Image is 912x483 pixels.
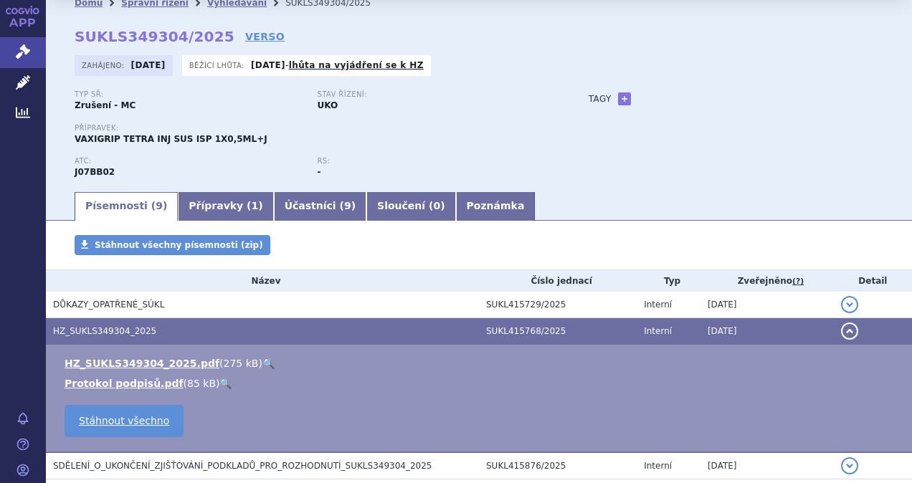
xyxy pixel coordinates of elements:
span: 9 [344,200,351,211]
abbr: (?) [792,277,804,287]
th: Číslo jednací [479,270,637,292]
th: Zveřejněno [700,270,834,292]
td: SUKL415729/2025 [479,292,637,318]
a: Písemnosti (9) [75,192,178,221]
a: Účastníci (9) [274,192,366,221]
p: RS: [317,157,545,166]
span: Zahájeno: [82,59,127,71]
strong: - [317,167,320,177]
a: VERSO [245,29,285,44]
a: HZ_SUKLS349304_2025.pdf [65,358,219,369]
span: Stáhnout všechny písemnosti (zip) [95,240,263,250]
span: VAXIGRIP TETRA INJ SUS ISP 1X0,5ML+J [75,134,267,144]
p: Stav řízení: [317,90,545,99]
th: Detail [834,270,912,292]
strong: CHŘIPKA, INAKTIVOVANÁ VAKCÍNA, ŠTĚPENÝ VIRUS NEBO POVRCHOVÝ ANTIGEN [75,167,115,177]
button: detail [841,322,858,340]
strong: Zrušení - MC [75,100,136,110]
td: SUKL415876/2025 [479,452,637,479]
button: detail [841,296,858,313]
th: Typ [637,270,700,292]
li: ( ) [65,356,898,370]
strong: [DATE] [131,60,166,70]
p: Typ SŘ: [75,90,303,99]
p: - [251,59,424,71]
td: [DATE] [700,292,834,318]
a: 🔍 [219,378,232,389]
span: SDĚLENÍ_O_UKONČENÍ_ZJIŠŤOVÁNÍ_PODKLADŮ_PRO_ROZHODNUTÍ_SUKLS349304_2025 [53,461,432,471]
strong: UKO [317,100,338,110]
li: ( ) [65,376,898,391]
span: 85 kB [187,378,216,389]
h3: Tagy [589,90,612,107]
span: Běžící lhůta: [189,59,247,71]
strong: [DATE] [251,60,285,70]
span: 1 [252,200,259,211]
a: Poznámka [456,192,536,221]
a: Stáhnout všechno [65,405,184,437]
span: Interní [644,300,672,310]
a: + [618,92,631,105]
a: Přípravky (1) [178,192,273,221]
th: Název [46,270,479,292]
span: 9 [156,200,163,211]
span: Interní [644,461,672,471]
td: [DATE] [700,318,834,345]
span: 275 kB [224,358,259,369]
p: ATC: [75,157,303,166]
p: Přípravek: [75,124,560,133]
a: Protokol podpisů.pdf [65,378,184,389]
span: Interní [644,326,672,336]
a: 🔍 [262,358,275,369]
a: Stáhnout všechny písemnosti (zip) [75,235,270,255]
td: [DATE] [700,452,834,479]
a: lhůta na vyjádření se k HZ [289,60,424,70]
span: 0 [433,200,440,211]
a: Sloučení (0) [366,192,455,221]
button: detail [841,457,858,474]
span: DŮKAZY_OPATŘENÉ_SÚKL [53,300,164,310]
span: HZ_SUKLS349304_2025 [53,326,156,336]
td: SUKL415768/2025 [479,318,637,345]
strong: SUKLS349304/2025 [75,28,234,45]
